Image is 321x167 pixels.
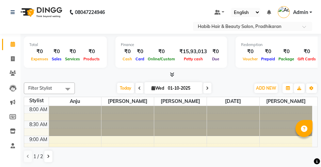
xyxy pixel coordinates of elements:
span: Services [63,57,82,61]
input: 2025-10-01 [166,83,200,93]
span: [PERSON_NAME] [101,97,154,106]
div: ₹0 [121,48,134,56]
div: ₹0 [241,48,259,56]
div: Stylist [24,97,49,104]
div: ₹0 [277,48,296,56]
div: ₹0 [210,48,222,56]
div: 8:00 AM [28,106,49,113]
span: Expenses [29,57,50,61]
span: Petty cash [182,57,205,61]
span: 1 / 2 [33,153,43,160]
span: Online/Custom [146,57,177,61]
span: [DATE] [207,97,259,106]
button: ADD NEW [254,83,278,93]
span: Filter Stylist [28,85,52,91]
div: ₹0 [29,48,50,56]
div: ₹0 [63,48,82,56]
span: Admin [293,9,308,16]
span: Sales [50,57,63,61]
img: Admin [278,6,290,18]
span: Wed [150,86,166,91]
span: [PERSON_NAME] [154,97,207,106]
span: Card [134,57,146,61]
span: Voucher [241,57,259,61]
span: Anju [49,97,101,106]
div: ₹0 [82,48,101,56]
div: ₹0 [134,48,146,56]
span: Package [277,57,296,61]
span: Cash [121,57,134,61]
span: ADD NEW [256,86,276,91]
span: Products [82,57,101,61]
div: 9:00 AM [28,136,49,143]
div: 8:30 AM [28,121,49,128]
div: ₹15,93,013 [177,48,210,56]
span: Gift Cards [296,57,318,61]
div: Total [29,42,101,48]
span: [PERSON_NAME] [260,97,312,106]
span: Today [117,83,134,93]
div: ₹0 [259,48,277,56]
b: 08047224946 [75,3,105,22]
span: Prepaid [259,57,277,61]
img: logo [17,3,64,22]
div: ₹0 [146,48,177,56]
span: Due [210,57,221,61]
div: ₹0 [296,48,318,56]
div: Finance [121,42,222,48]
div: ₹0 [50,48,63,56]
